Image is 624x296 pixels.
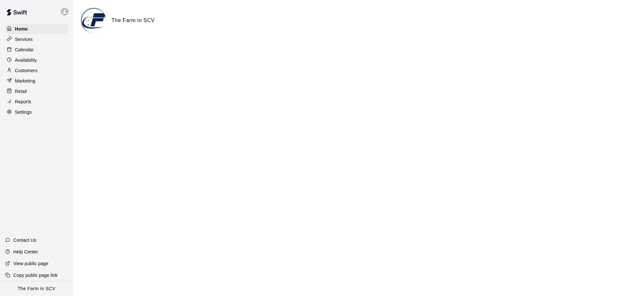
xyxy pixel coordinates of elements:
p: Home [15,26,28,32]
p: Retail [15,88,27,95]
p: Availability [15,57,37,63]
p: Contact Us [13,237,36,243]
img: The Farm in SCV logo [82,9,106,33]
a: Marketing [5,76,68,86]
h6: The Farm in SCV [111,16,155,25]
a: Settings [5,107,68,117]
p: Reports [15,98,31,105]
p: Marketing [15,78,35,84]
p: Calendar [15,46,34,53]
p: Services [15,36,33,43]
a: Reports [5,97,68,107]
p: View public page [13,260,48,267]
a: Services [5,34,68,44]
a: Calendar [5,45,68,55]
a: Retail [5,86,68,96]
p: Help Center [13,249,38,255]
p: The Farm in SCV [18,285,56,292]
p: Copy public page link [13,272,58,278]
p: Customers [15,67,37,74]
a: Home [5,24,68,34]
a: Customers [5,66,68,75]
a: Availability [5,55,68,65]
p: Settings [15,109,32,115]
